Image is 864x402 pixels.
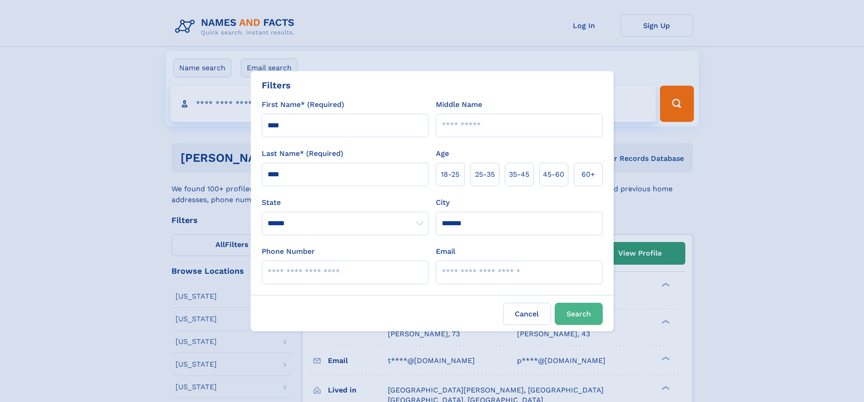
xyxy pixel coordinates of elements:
label: Middle Name [436,99,482,110]
label: Age [436,148,449,159]
label: Phone Number [262,246,315,257]
span: 45‑60 [543,169,564,180]
label: Cancel [503,303,551,325]
span: 60+ [581,169,595,180]
label: State [262,197,429,208]
div: Filters [262,78,291,92]
button: Search [555,303,603,325]
span: 18‑25 [441,169,459,180]
span: 25‑35 [475,169,495,180]
label: City [436,197,449,208]
span: 35‑45 [509,169,529,180]
label: Email [436,246,455,257]
label: First Name* (Required) [262,99,344,110]
label: Last Name* (Required) [262,148,343,159]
